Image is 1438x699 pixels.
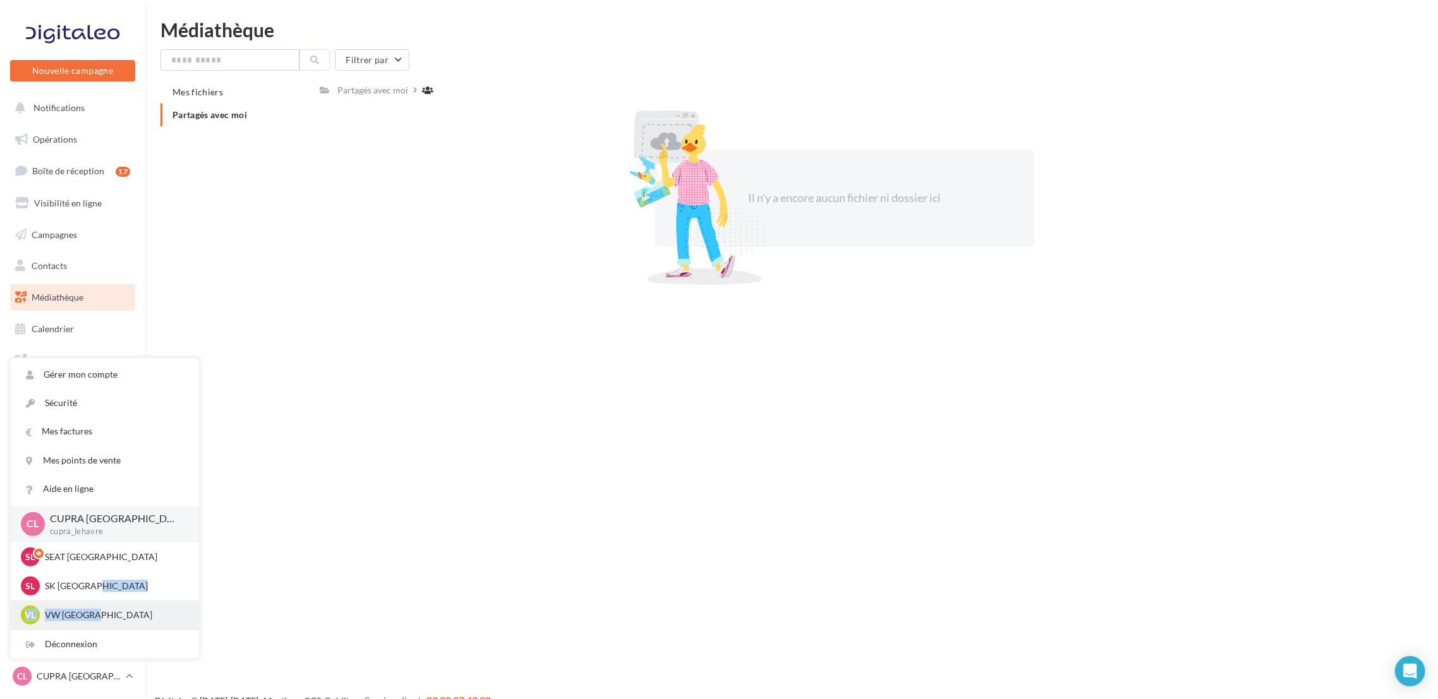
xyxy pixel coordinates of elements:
[26,551,35,563] span: SL
[335,49,409,71] button: Filtrer par
[32,229,77,239] span: Campagnes
[116,167,130,177] div: 17
[45,580,184,592] p: SK [GEOGRAPHIC_DATA]
[8,222,138,248] a: Campagnes
[26,580,35,592] span: SL
[10,664,135,688] a: CL CUPRA [GEOGRAPHIC_DATA]
[34,198,102,208] span: Visibilité en ligne
[8,284,138,311] a: Médiathèque
[45,609,184,621] p: VW [GEOGRAPHIC_DATA]
[11,389,199,417] a: Sécurité
[8,347,138,384] a: PLV et print personnalisable
[1395,656,1425,686] div: Open Intercom Messenger
[11,417,199,446] a: Mes factures
[8,253,138,279] a: Contacts
[33,134,77,145] span: Opérations
[8,157,138,184] a: Boîte de réception17
[8,190,138,217] a: Visibilité en ligne
[37,670,121,683] p: CUPRA [GEOGRAPHIC_DATA]
[172,109,247,120] span: Partagés avec moi
[50,526,179,537] p: cupra_lehavre
[32,165,104,176] span: Boîte de réception
[11,361,199,389] a: Gérer mon compte
[337,84,408,97] div: Partagés avec moi
[25,609,36,621] span: VL
[8,95,133,121] button: Notifications
[11,630,199,659] div: Déconnexion
[10,60,135,81] button: Nouvelle campagne
[8,126,138,153] a: Opérations
[32,292,83,302] span: Médiathèque
[45,551,184,563] p: SEAT [GEOGRAPHIC_DATA]
[33,102,85,113] span: Notifications
[50,511,179,526] p: CUPRA [GEOGRAPHIC_DATA]
[17,670,27,683] span: CL
[8,389,138,426] a: Campagnes DataOnDemand
[748,191,941,205] span: Il n'y a encore aucun fichier ni dossier ici
[160,20,1423,39] div: Médiathèque
[172,87,223,97] span: Mes fichiers
[32,352,130,379] span: PLV et print personnalisable
[11,475,199,503] a: Aide en ligne
[32,260,67,271] span: Contacts
[32,323,74,334] span: Calendrier
[27,517,39,532] span: CL
[11,446,199,475] a: Mes points de vente
[8,316,138,342] a: Calendrier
